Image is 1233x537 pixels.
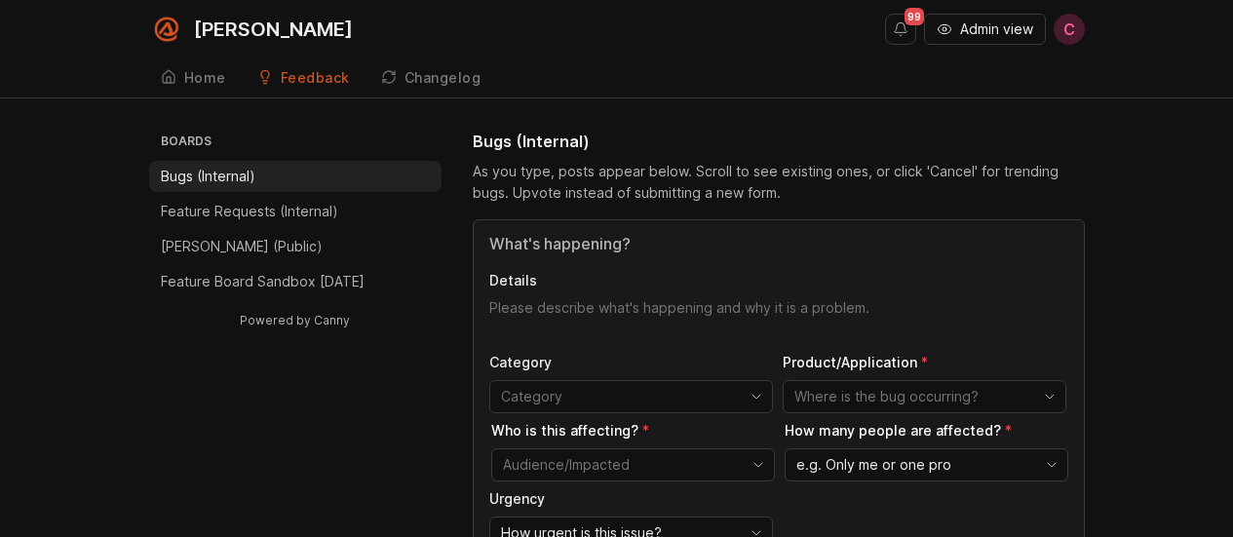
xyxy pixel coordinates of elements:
a: Feedback [246,58,362,98]
svg: toggle icon [743,457,774,473]
div: Changelog [405,71,482,85]
div: [PERSON_NAME] [194,19,353,39]
p: How many people are affected? [785,421,1068,441]
span: 99 [905,8,924,25]
div: toggle menu [491,448,775,481]
p: Bugs (Internal) [161,167,255,186]
input: Audience/Impacted [503,454,741,476]
p: Urgency [489,489,773,509]
img: Smith.ai logo [149,12,184,47]
input: Title [489,232,1068,255]
p: Feature Board Sandbox [DATE] [161,272,365,291]
span: Admin view [960,19,1033,39]
svg: toggle icon [1036,457,1067,473]
a: Bugs (Internal) [149,161,442,192]
span: e.g. Only me or one pro [796,454,951,476]
button: Admin view [924,14,1046,45]
div: Home [184,71,226,85]
h1: Bugs (Internal) [473,130,590,153]
p: [PERSON_NAME] (Public) [161,237,323,256]
input: Category [501,386,739,407]
a: Feature Board Sandbox [DATE] [149,266,442,297]
div: toggle menu [783,380,1066,413]
div: toggle menu [785,448,1068,481]
p: Details [489,271,1068,290]
p: Product/Application [783,353,1066,372]
button: C [1054,14,1085,45]
p: Feature Requests (Internal) [161,202,338,221]
a: Feature Requests (Internal) [149,196,442,227]
svg: toggle icon [1034,389,1065,404]
p: Who is this affecting? [491,421,775,441]
a: Home [149,58,238,98]
a: Changelog [369,58,493,98]
a: [PERSON_NAME] (Public) [149,231,442,262]
a: Powered by Canny [237,309,353,331]
div: Feedback [281,71,350,85]
input: Where is the bug occurring? [794,386,1032,407]
h3: Boards [157,130,442,157]
span: C [1063,18,1075,41]
svg: toggle icon [741,389,772,404]
div: toggle menu [489,380,773,413]
p: Category [489,353,773,372]
div: As you type, posts appear below. Scroll to see existing ones, or click 'Cancel' for trending bugs... [473,161,1085,204]
textarea: Details [489,298,1068,337]
button: Notifications [885,14,916,45]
